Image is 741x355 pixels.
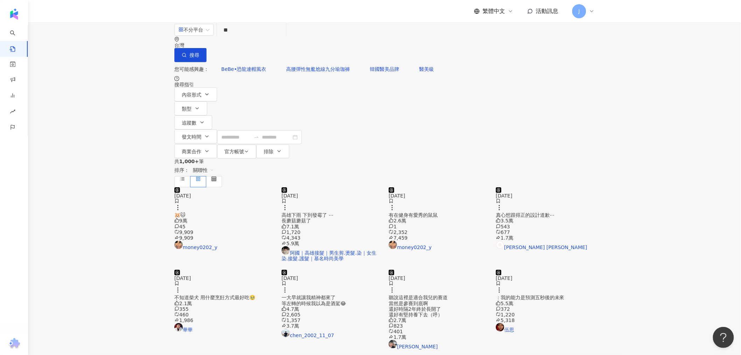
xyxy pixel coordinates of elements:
[182,106,192,112] span: 類型
[282,246,380,261] a: KOL Avatar阿國｜高雄接髮｜男生剪.燙髮.染｜女生染.接髮.護髮｜慕名時尚美學
[174,275,273,281] div: [DATE]
[496,323,595,333] a: KOL Avatar伍思
[389,229,487,235] div: 2,352
[174,164,595,176] div: 排序：
[389,323,487,329] div: 823
[179,24,203,35] div: 不分平台
[496,229,595,235] div: 677
[389,295,487,317] div: 聽說這裡是適合我兒的賽道 當然是參賽到底啊 還好時隔2年終於長開了 還好有堅持養下去（呼）
[389,212,487,218] div: 有在健身有愛秀的鼠鼠
[182,134,201,140] span: 發文時間
[174,37,179,42] span: environment
[496,275,595,281] div: [DATE]
[282,193,380,199] div: [DATE]
[182,149,201,154] span: 商業合作
[282,275,380,281] div: [DATE]
[412,62,442,76] button: 醫美級
[496,224,595,229] div: 543
[496,317,595,323] div: 5,318
[282,329,290,337] img: KOL Avatar
[182,120,196,126] span: 追蹤數
[536,8,558,14] span: 活動訊息
[282,246,290,255] img: KOL Avatar
[282,306,380,312] div: 4.7萬
[174,212,273,218] div: 🐹🐱
[420,66,434,72] span: 醫美級
[483,7,505,15] span: 繁體中文
[10,105,15,120] span: rise
[282,323,380,329] div: 3.7萬
[496,212,595,218] div: 真心想跟得正的設計道歉⋯
[254,134,259,140] span: to
[193,165,214,176] span: 關聯性
[214,62,274,76] button: BeBe•恐龍連帽風衣
[174,82,595,87] div: 搜尋指引
[389,193,487,199] div: [DATE]
[174,115,212,129] button: 追蹤數
[282,317,380,323] div: 1,357
[174,224,273,229] div: 45
[496,295,595,300] div: ：我的能力是預測五秒後的未來
[174,312,273,317] div: 460
[496,323,504,331] img: KOL Avatar
[389,224,487,229] div: 1
[496,241,595,250] a: KOL Avatar[PERSON_NAME] [PERSON_NAME]
[174,241,183,249] img: KOL Avatar
[389,329,487,334] div: 401
[496,312,595,317] div: 1,220
[7,338,21,349] img: chrome extension
[174,42,595,48] div: 台灣
[179,159,199,164] span: 1,000+
[189,52,199,58] span: 搜尋
[174,129,217,143] button: 發文時間
[496,193,595,199] div: [DATE]
[174,241,273,250] a: KOL Avatarmoney0202_y
[174,323,183,331] img: KOL Avatar
[174,66,209,72] span: 您可能感興趣：
[174,317,273,323] div: 1,986
[174,218,273,223] div: 9萬
[389,275,487,281] div: [DATE]
[8,8,20,20] img: logo icon
[496,301,595,306] div: 5.5萬
[174,101,207,115] button: 類型
[174,76,179,81] span: question-circle
[279,62,358,76] button: 高腰彈性無尷尬線九分瑜珈褲
[389,218,487,223] div: 2.6萬
[370,66,400,72] span: 韓國醫美品牌
[282,229,380,235] div: 1,720
[174,323,273,333] a: KOL Avatar華華
[389,241,397,249] img: KOL Avatar
[282,212,380,223] div: 高雄下雨 下到發霉了 ⋯ 長蘑菇蘑菇了
[496,306,595,312] div: 372
[174,295,273,300] div: 不知道柴犬 用什麼烹飪方式最好吃🥹
[217,145,256,159] button: 官方帳號
[221,66,266,72] span: BeBe•恐龍連帽風衣
[389,340,397,348] img: KOL Avatar
[282,295,380,306] div: 一大早就讓我精神都來了 等左轉的時候我以為是酒駕😂
[174,87,217,101] button: 內容形式
[282,241,380,246] div: 5.9萬
[174,144,217,158] button: 商業合作
[713,327,734,348] iframe: Help Scout Beacon - Open
[174,229,273,235] div: 9,909
[282,312,380,317] div: 2,605
[496,218,595,223] div: 3.5萬
[363,62,407,76] button: 韓國醫美品牌
[174,306,273,312] div: 355
[264,149,273,154] span: 排除
[389,317,487,323] div: 2.7萬
[282,329,380,338] a: KOL Avatarchen_2002_11_07
[389,241,487,250] a: KOL Avatarmoney0202_y
[10,25,24,53] a: search
[579,7,580,15] span: J
[174,159,595,164] div: 共 筆
[286,66,350,72] span: 高腰彈性無尷尬線九分瑜珈褲
[496,235,595,241] div: 1.7萬
[224,149,244,154] span: 官方帳號
[256,144,289,158] button: 排除
[496,241,504,249] img: KOL Avatar
[182,92,201,98] span: 內容形式
[174,235,273,241] div: 9,909
[254,134,259,140] span: swap-right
